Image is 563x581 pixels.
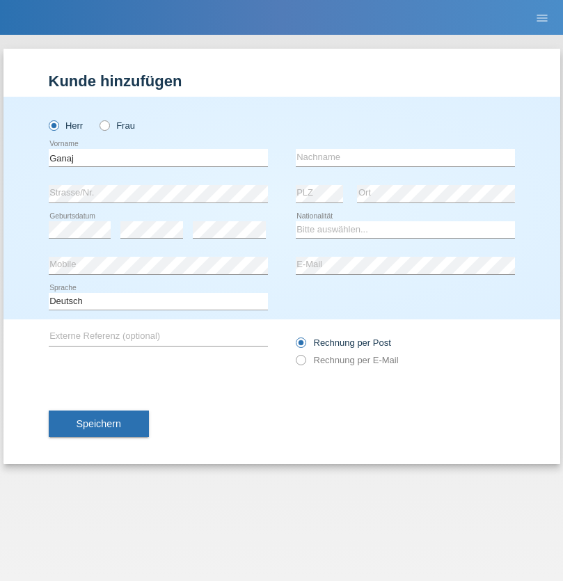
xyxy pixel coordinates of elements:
[100,120,135,131] label: Frau
[528,13,556,22] a: menu
[49,120,58,129] input: Herr
[296,337,305,355] input: Rechnung per Post
[49,120,84,131] label: Herr
[296,355,399,365] label: Rechnung per E-Mail
[296,337,391,348] label: Rechnung per Post
[535,11,549,25] i: menu
[100,120,109,129] input: Frau
[49,411,149,437] button: Speichern
[296,355,305,372] input: Rechnung per E-Mail
[77,418,121,429] span: Speichern
[49,72,515,90] h1: Kunde hinzufügen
